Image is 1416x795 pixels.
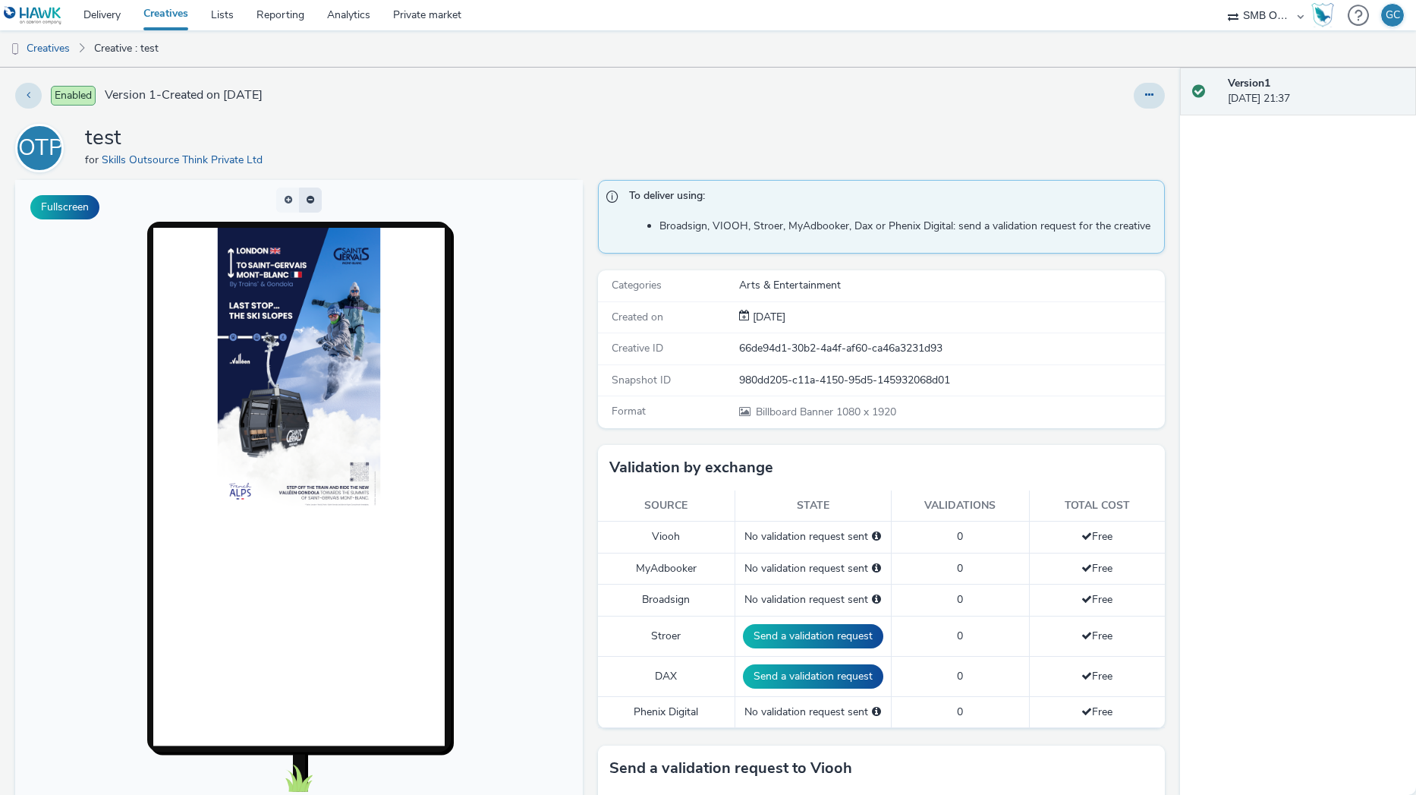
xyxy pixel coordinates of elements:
div: Arts & Entertainment [739,278,1163,293]
span: for [85,153,102,167]
h1: test [85,124,269,153]
span: 0 [957,629,963,643]
div: Creation 25 September 2025, 21:37 [750,310,785,325]
span: Free [1081,529,1112,544]
td: MyAdbooker [598,553,735,584]
h3: Send a validation request to Viooh [609,757,852,780]
div: No validation request sent [743,592,883,607]
a: Skills Outsource Think Private Ltd [102,153,269,167]
td: Phenix Digital [598,696,735,727]
td: Viooh [598,522,735,553]
button: Send a validation request [743,624,883,648]
td: Stroer [598,616,735,656]
span: Enabled [51,86,96,106]
span: Snapshot ID [612,373,671,387]
div: [DATE] 21:37 [1228,76,1405,107]
th: State [735,491,891,522]
span: Free [1081,669,1112,683]
span: Version 1 - Created on [DATE] [105,87,263,104]
div: GC [1386,4,1400,27]
td: DAX [598,656,735,696]
button: Send a validation request [743,664,883,689]
span: Free [1081,629,1112,643]
a: SOTPL [15,140,70,155]
th: Total cost [1029,491,1165,522]
span: 0 [957,529,963,544]
span: [DATE] [750,310,785,324]
div: Please select a deal below and click on Send to send a validation request to MyAdbooker. [872,561,881,576]
div: 66de94d1-30b2-4a4f-af60-ca46a3231d93 [739,341,1163,356]
img: undefined Logo [4,6,62,25]
a: Hawk Academy [1311,3,1340,27]
img: dooh [8,42,23,57]
span: Created on [612,310,663,324]
span: 0 [957,705,963,719]
span: Free [1081,561,1112,576]
h3: Validation by exchange [609,456,773,479]
span: Free [1081,592,1112,607]
div: No validation request sent [743,529,883,544]
th: Validations [891,491,1029,522]
span: 0 [957,561,963,576]
span: Format [612,404,646,418]
span: To deliver using: [629,188,1150,208]
span: Free [1081,705,1112,719]
div: No validation request sent [743,561,883,576]
a: Creative : test [87,30,166,67]
span: 0 [957,592,963,607]
img: Hawk Academy [1311,3,1334,27]
strong: Version 1 [1228,76,1270,90]
div: Please select a deal below and click on Send to send a validation request to Viooh. [872,529,881,544]
div: SOTPL [4,127,75,169]
th: Source [598,491,735,522]
div: Please select a deal below and click on Send to send a validation request to Broadsign. [872,592,881,607]
span: 1080 x 1920 [754,405,896,419]
span: Categories [612,278,662,292]
span: Billboard Banner [756,405,836,419]
span: Creative ID [612,341,663,355]
button: Fullscreen [30,195,99,219]
div: Please select a deal below and click on Send to send a validation request to Phenix Digital. [872,705,881,720]
span: 0 [957,669,963,683]
div: No validation request sent [743,705,883,720]
td: Broadsign [598,585,735,616]
div: 980dd205-c11a-4150-95d5-145932068d01 [739,373,1163,388]
li: Broadsign, VIOOH, Stroer, MyAdbooker, Dax or Phenix Digital: send a validation request for the cr... [659,219,1157,234]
